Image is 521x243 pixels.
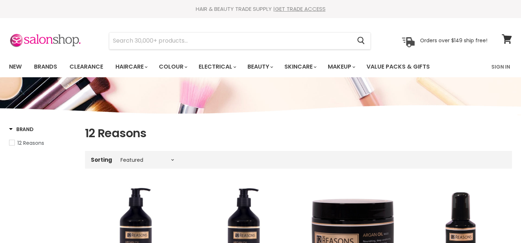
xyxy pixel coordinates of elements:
label: Sorting [91,157,112,163]
a: Electrical [193,59,241,74]
h1: 12 Reasons [85,126,512,141]
a: Value Packs & Gifts [361,59,435,74]
a: Beauty [242,59,278,74]
input: Search [109,32,351,49]
form: Product [109,32,371,49]
a: GET TRADE ACCESS [275,5,326,13]
ul: Main menu [4,56,461,77]
iframe: Gorgias live chat messenger [485,209,514,236]
a: Clearance [64,59,109,74]
span: 12 Reasons [17,139,44,147]
a: Colour [153,59,192,74]
button: Search [351,32,370,49]
a: Makeup [322,59,360,74]
a: 12 Reasons [9,139,76,147]
a: Sign In [487,59,514,74]
h3: Brand [9,126,34,133]
a: Brands [29,59,63,74]
a: New [4,59,27,74]
p: Orders over $149 ship free! [420,37,487,44]
a: Haircare [110,59,152,74]
a: Skincare [279,59,321,74]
